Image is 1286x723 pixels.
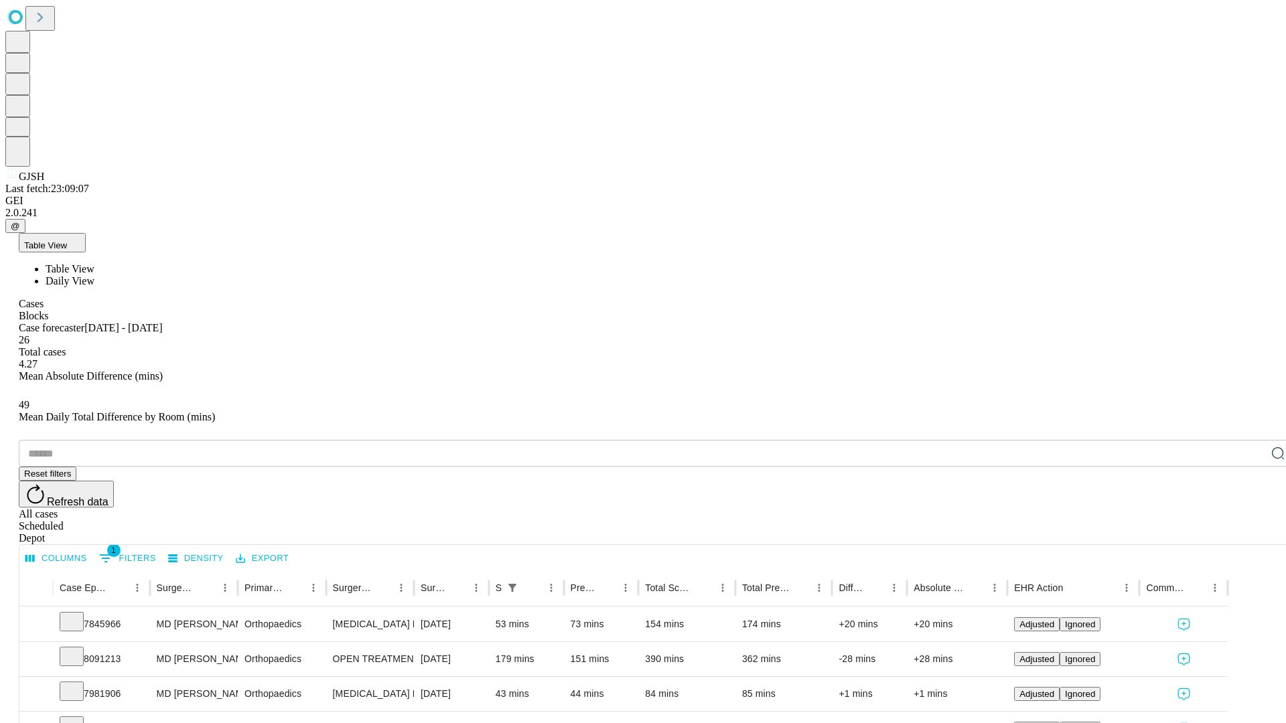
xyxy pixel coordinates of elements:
[157,677,231,711] div: MD [PERSON_NAME] [PERSON_NAME]
[571,677,632,711] div: 44 mins
[1019,654,1054,664] span: Adjusted
[645,677,729,711] div: 84 mins
[157,607,231,641] div: MD [PERSON_NAME] [PERSON_NAME]
[496,607,557,641] div: 53 mins
[244,677,319,711] div: Orthopaedics
[5,219,25,233] button: @
[1019,619,1054,629] span: Adjusted
[695,578,713,597] button: Sort
[19,411,215,422] span: Mean Daily Total Difference by Room (mins)
[26,648,46,671] button: Expand
[448,578,467,597] button: Sort
[839,582,865,593] div: Difference
[47,496,109,507] span: Refresh data
[46,263,94,274] span: Table View
[96,548,159,569] button: Show filters
[19,346,66,357] span: Total cases
[1065,654,1095,664] span: Ignored
[421,677,482,711] div: [DATE]
[392,578,411,597] button: Menu
[19,481,114,507] button: Refresh data
[1117,578,1136,597] button: Menu
[421,642,482,676] div: [DATE]
[216,578,234,597] button: Menu
[571,582,597,593] div: Predicted In Room Duration
[5,195,1281,207] div: GEI
[373,578,392,597] button: Sort
[914,582,965,593] div: Absolute Difference
[1206,578,1224,597] button: Menu
[165,548,227,569] button: Density
[60,582,108,593] div: Case Epic Id
[1187,578,1206,597] button: Sort
[1060,617,1100,631] button: Ignored
[645,582,693,593] div: Total Scheduled Duration
[597,578,616,597] button: Sort
[421,607,482,641] div: [DATE]
[1019,689,1054,699] span: Adjusted
[1014,582,1063,593] div: EHR Action
[571,607,632,641] div: 73 mins
[571,642,632,676] div: 151 mins
[244,582,283,593] div: Primary Service
[5,207,1281,219] div: 2.0.241
[496,677,557,711] div: 43 mins
[866,578,885,597] button: Sort
[542,578,561,597] button: Menu
[26,613,46,637] button: Expand
[1014,687,1060,701] button: Adjusted
[244,642,319,676] div: Orthopaedics
[157,582,196,593] div: Surgeon Name
[810,578,829,597] button: Menu
[46,275,94,287] span: Daily View
[333,607,407,641] div: [MEDICAL_DATA] MEDIAL OR LATERAL MENISCECTOMY
[107,544,121,557] span: 1
[967,578,985,597] button: Sort
[19,467,76,481] button: Reset filters
[157,642,231,676] div: MD [PERSON_NAME] [PERSON_NAME]
[645,642,729,676] div: 390 mins
[19,334,29,345] span: 26
[914,642,1001,676] div: +28 mins
[421,582,447,593] div: Surgery Date
[467,578,486,597] button: Menu
[19,233,86,252] button: Table View
[645,607,729,641] div: 154 mins
[742,582,790,593] div: Total Predicted Duration
[285,578,304,597] button: Sort
[128,578,147,597] button: Menu
[742,642,826,676] div: 362 mins
[333,642,407,676] div: OPEN TREATMENT [MEDICAL_DATA]
[1014,617,1060,631] button: Adjusted
[914,607,1001,641] div: +20 mins
[244,607,319,641] div: Orthopaedics
[616,578,635,597] button: Menu
[742,677,826,711] div: 85 mins
[232,548,292,569] button: Export
[60,677,143,711] div: 7981906
[1065,619,1095,629] span: Ignored
[985,578,1004,597] button: Menu
[24,240,67,250] span: Table View
[333,582,372,593] div: Surgery Name
[19,322,84,333] span: Case forecaster
[914,677,1001,711] div: +1 mins
[742,607,826,641] div: 174 mins
[5,183,89,194] span: Last fetch: 23:09:07
[19,399,29,410] span: 49
[791,578,810,597] button: Sort
[19,370,163,382] span: Mean Absolute Difference (mins)
[839,607,900,641] div: +20 mins
[1146,582,1185,593] div: Comments
[496,582,502,593] div: Scheduled In Room Duration
[1014,652,1060,666] button: Adjusted
[19,171,44,182] span: GJSH
[1060,652,1100,666] button: Ignored
[1064,578,1083,597] button: Sort
[60,607,143,641] div: 7845966
[197,578,216,597] button: Sort
[11,221,20,231] span: @
[523,578,542,597] button: Sort
[22,548,90,569] button: Select columns
[19,358,38,370] span: 4.27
